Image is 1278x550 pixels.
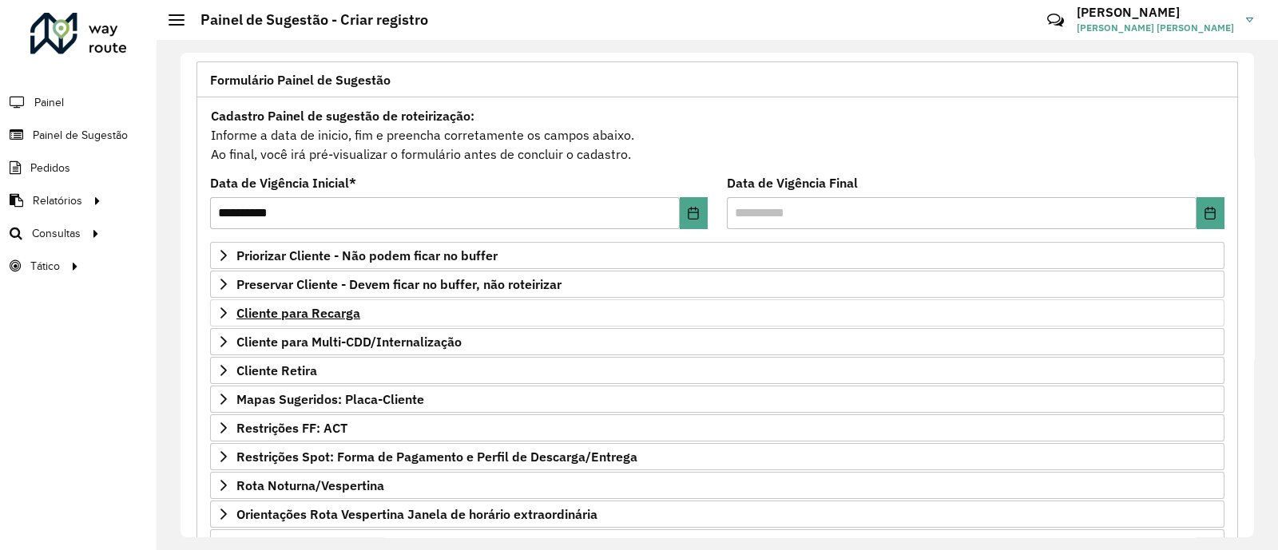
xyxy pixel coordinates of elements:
h3: [PERSON_NAME] [1077,5,1234,20]
a: Restrições Spot: Forma de Pagamento e Perfil de Descarga/Entrega [210,443,1224,470]
a: Rota Noturna/Vespertina [210,472,1224,499]
a: Cliente para Multi-CDD/Internalização [210,328,1224,355]
span: Cliente para Multi-CDD/Internalização [236,335,462,348]
button: Choose Date [1197,197,1224,229]
span: Cliente para Recarga [236,307,360,319]
span: Orientações Rota Vespertina Janela de horário extraordinária [236,508,597,520]
a: Orientações Rota Vespertina Janela de horário extraordinária [210,501,1224,528]
span: Tático [30,258,60,275]
span: Preservar Cliente - Devem ficar no buffer, não roteirizar [236,278,562,291]
span: [PERSON_NAME] [PERSON_NAME] [1077,21,1234,35]
span: Formulário Painel de Sugestão [210,73,391,86]
span: Pre-Roteirização AS / Orientações [236,536,437,549]
div: Informe a data de inicio, fim e preencha corretamente os campos abaixo. Ao final, você irá pré-vi... [210,105,1224,164]
h2: Painel de Sugestão - Criar registro [185,11,428,29]
a: Mapas Sugeridos: Placa-Cliente [210,386,1224,413]
span: Rota Noturna/Vespertina [236,479,384,492]
span: Consultas [32,225,81,242]
a: Preservar Cliente - Devem ficar no buffer, não roteirizar [210,271,1224,298]
span: Restrições Spot: Forma de Pagamento e Perfil de Descarga/Entrega [236,450,637,463]
span: Painel [34,94,64,111]
span: Priorizar Cliente - Não podem ficar no buffer [236,249,498,262]
button: Choose Date [680,197,708,229]
a: Cliente para Recarga [210,299,1224,326]
a: Priorizar Cliente - Não podem ficar no buffer [210,242,1224,269]
a: Contato Rápido [1038,3,1073,38]
span: Restrições FF: ACT [236,421,347,434]
label: Data de Vigência Inicial [210,173,356,192]
a: Restrições FF: ACT [210,414,1224,441]
span: Painel de Sugestão [33,127,128,144]
span: Cliente Retira [236,364,317,377]
span: Mapas Sugeridos: Placa-Cliente [236,393,424,406]
span: Relatórios [33,192,82,209]
label: Data de Vigência Final [727,173,858,192]
strong: Cadastro Painel de sugestão de roteirização: [211,108,474,124]
a: Cliente Retira [210,357,1224,384]
span: Pedidos [30,160,70,176]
